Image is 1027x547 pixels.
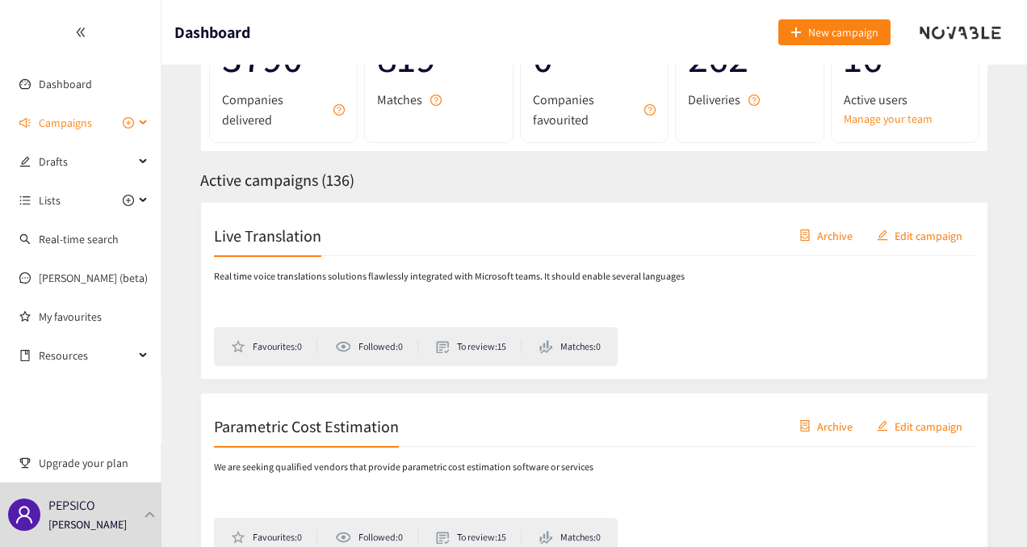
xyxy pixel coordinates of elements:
li: Favourites: 0 [231,339,317,354]
p: Real time voice translations solutions flawlessly integrated with Microsoft teams. It should enab... [214,269,685,284]
button: editEdit campaign [865,222,975,248]
span: Lists [39,184,61,217]
span: plus-circle [123,195,134,206]
li: Followed: 0 [335,339,417,354]
span: sound [19,117,31,128]
li: Favourites: 0 [231,530,317,545]
span: question-circle [748,95,760,106]
span: Active users [844,90,908,110]
span: Companies favourited [533,90,636,130]
span: edit [19,156,31,167]
li: To review: 15 [436,530,522,545]
span: book [19,350,31,361]
p: [PERSON_NAME] [48,515,127,533]
span: edit [877,229,888,242]
span: trophy [19,457,31,469]
a: Dashboard [39,77,92,91]
span: user [15,505,34,524]
button: plusNew campaign [778,19,891,45]
span: plus [790,27,802,40]
span: question-circle [430,95,442,106]
h2: Parametric Cost Estimation [214,414,399,437]
button: containerArchive [787,222,865,248]
a: Manage your team [844,110,966,128]
span: container [799,229,811,242]
span: Edit campaign [895,226,962,244]
li: To review: 15 [436,339,522,354]
li: Matches: 0 [539,530,601,545]
a: Real-time search [39,232,119,246]
p: We are seeking qualified vendors that provide parametric cost estimation software or services [214,460,593,475]
li: Followed: 0 [335,530,417,545]
li: Matches: 0 [539,339,601,354]
span: double-left [75,27,86,38]
span: unordered-list [19,195,31,206]
span: Matches [377,90,422,110]
span: plus-circle [123,117,134,128]
span: Campaigns [39,107,92,139]
span: Active campaigns ( 136 ) [200,170,354,191]
a: My favourites [39,301,149,333]
span: Drafts [39,145,134,178]
a: Live TranslationcontainerArchiveeditEdit campaignReal time voice translations solutions flawlessl... [200,202,988,380]
iframe: Chat Widget [764,372,1027,547]
span: Companies delivered [222,90,325,130]
span: Resources [39,339,134,372]
span: question-circle [333,104,345,116]
p: PEPSICO [48,495,95,515]
span: question-circle [644,104,656,116]
span: Upgrade your plan [39,447,149,479]
span: Deliveries [688,90,740,110]
span: Archive [817,226,853,244]
span: New campaign [808,23,878,41]
a: [PERSON_NAME] (beta) [39,271,148,285]
h2: Live Translation [214,224,321,246]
